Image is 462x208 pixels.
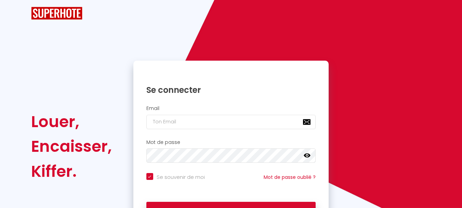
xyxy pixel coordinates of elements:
div: Louer, [31,109,112,134]
div: Kiffer. [31,159,112,184]
div: Encaisser, [31,134,112,159]
a: Mot de passe oublié ? [264,174,316,181]
h2: Email [146,106,316,111]
h1: Se connecter [146,85,316,95]
h2: Mot de passe [146,139,316,145]
input: Ton Email [146,115,316,129]
img: SuperHote logo [31,7,82,20]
